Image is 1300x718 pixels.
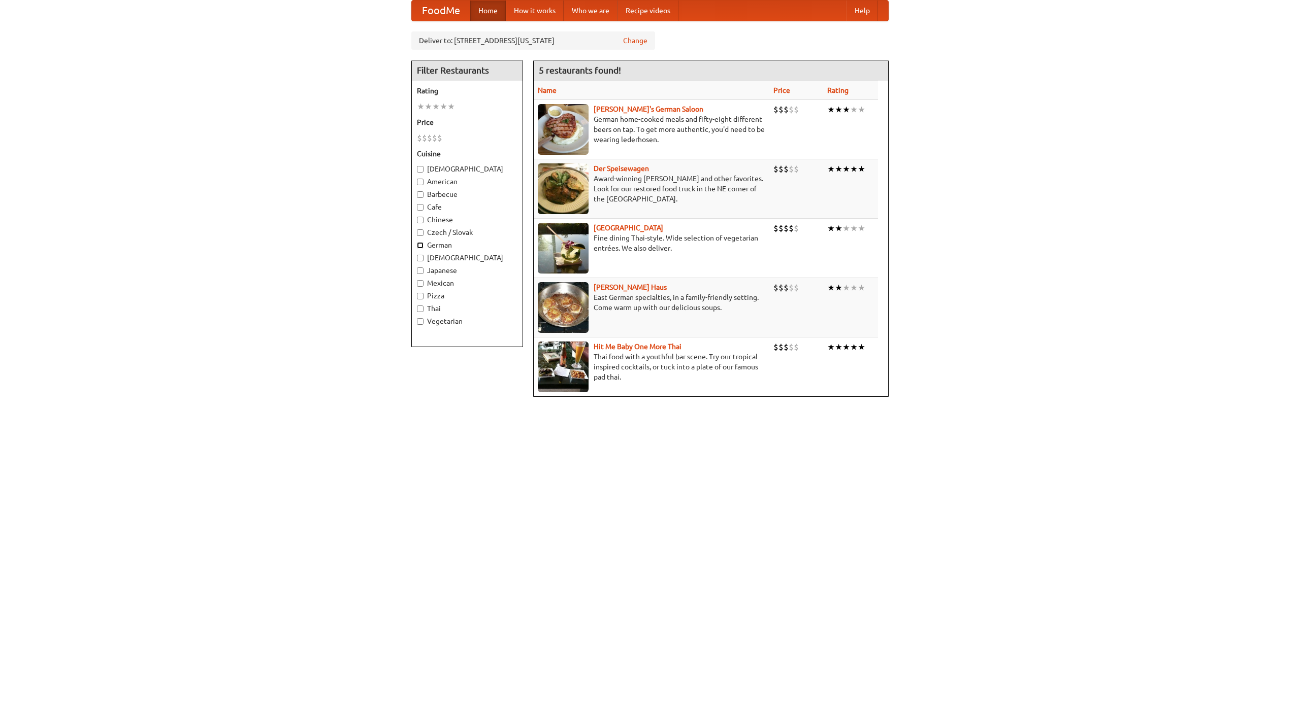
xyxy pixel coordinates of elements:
li: ★ [432,101,440,112]
a: How it works [506,1,564,21]
label: American [417,177,517,187]
label: Thai [417,303,517,314]
label: [DEMOGRAPHIC_DATA] [417,164,517,174]
li: $ [789,163,794,175]
li: ★ [858,282,865,293]
li: $ [773,163,778,175]
li: $ [789,223,794,234]
li: ★ [850,104,858,115]
li: ★ [850,282,858,293]
li: ★ [842,282,850,293]
li: ★ [842,341,850,353]
li: $ [432,132,437,144]
input: Cafe [417,204,424,211]
label: Mexican [417,278,517,288]
li: $ [789,104,794,115]
label: Pizza [417,291,517,301]
li: $ [422,132,427,144]
li: $ [773,341,778,353]
li: ★ [827,163,835,175]
li: $ [784,341,789,353]
a: Rating [827,86,849,94]
li: $ [773,104,778,115]
label: Czech / Slovak [417,227,517,237]
div: Deliver to: [STREET_ADDRESS][US_STATE] [411,31,655,50]
li: ★ [842,223,850,234]
p: Award-winning [PERSON_NAME] and other favorites. Look for our restored food truck in the NE corne... [538,174,765,204]
li: ★ [827,341,835,353]
li: ★ [858,163,865,175]
li: ★ [835,163,842,175]
label: Cafe [417,202,517,212]
li: ★ [827,104,835,115]
a: Recipe videos [617,1,678,21]
li: $ [794,282,799,293]
h5: Cuisine [417,149,517,159]
img: esthers.jpg [538,104,589,155]
li: $ [778,104,784,115]
h5: Price [417,117,517,127]
li: ★ [827,282,835,293]
li: $ [427,132,432,144]
label: German [417,240,517,250]
a: Price [773,86,790,94]
a: [PERSON_NAME] Haus [594,283,667,291]
li: ★ [842,163,850,175]
li: ★ [835,282,842,293]
input: [DEMOGRAPHIC_DATA] [417,255,424,261]
a: [PERSON_NAME]'s German Saloon [594,105,703,113]
li: $ [773,223,778,234]
input: American [417,179,424,185]
li: $ [778,282,784,293]
li: $ [794,163,799,175]
label: Barbecue [417,189,517,199]
input: Japanese [417,267,424,274]
li: ★ [842,104,850,115]
li: $ [794,104,799,115]
li: ★ [447,101,455,112]
a: Help [847,1,878,21]
label: Japanese [417,265,517,276]
li: ★ [417,101,425,112]
p: German home-cooked meals and fifty-eight different beers on tap. To get more authentic, you'd nee... [538,114,765,145]
p: Fine dining Thai-style. Wide selection of vegetarian entrées. We also deliver. [538,233,765,253]
h4: Filter Restaurants [412,60,523,81]
a: Der Speisewagen [594,164,649,173]
li: ★ [850,163,858,175]
li: $ [778,341,784,353]
li: ★ [858,104,865,115]
a: Name [538,86,557,94]
li: ★ [835,223,842,234]
li: $ [778,163,784,175]
a: Change [623,36,647,46]
label: Vegetarian [417,316,517,326]
li: $ [789,282,794,293]
input: German [417,242,424,249]
ng-pluralize: 5 restaurants found! [539,65,621,75]
input: Vegetarian [417,318,424,325]
p: East German specialties, in a family-friendly setting. Come warm up with our delicious soups. [538,292,765,313]
input: Mexican [417,280,424,287]
li: ★ [835,104,842,115]
input: Barbecue [417,191,424,198]
li: $ [794,341,799,353]
h5: Rating [417,86,517,96]
li: $ [784,163,789,175]
li: $ [437,132,442,144]
a: Home [470,1,506,21]
input: Pizza [417,293,424,299]
input: Czech / Slovak [417,229,424,236]
li: $ [789,341,794,353]
img: kohlhaus.jpg [538,282,589,333]
label: [DEMOGRAPHIC_DATA] [417,253,517,263]
li: ★ [858,341,865,353]
a: Hit Me Baby One More Thai [594,343,681,351]
img: speisewagen.jpg [538,163,589,214]
li: ★ [858,223,865,234]
img: satay.jpg [538,223,589,273]
a: [GEOGRAPHIC_DATA] [594,224,663,232]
